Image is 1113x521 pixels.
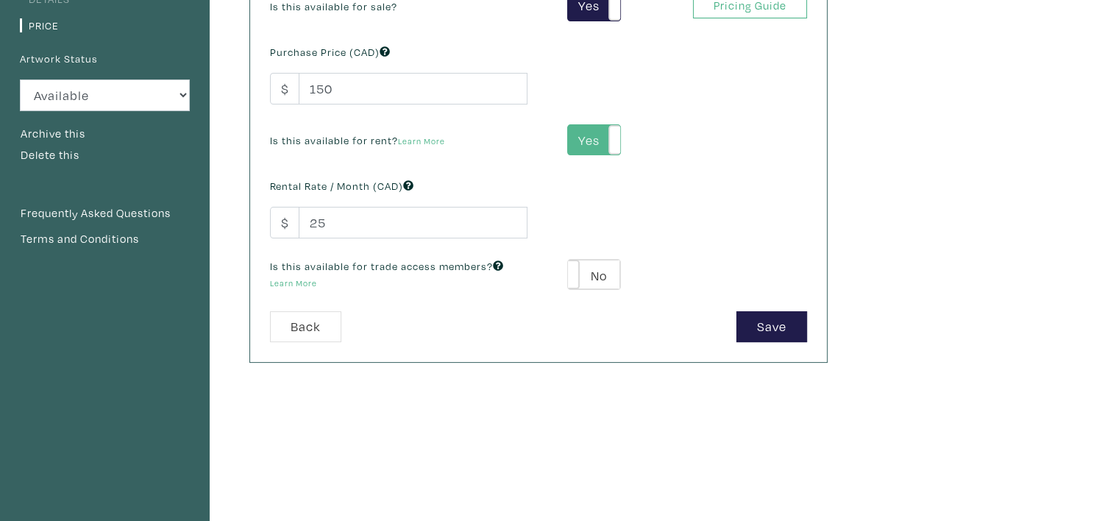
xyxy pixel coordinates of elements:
[270,132,445,149] label: Is this available for rent?
[398,135,445,146] a: Learn More
[270,258,527,290] label: Is this available for trade access members?
[20,124,86,143] button: Archive this
[270,311,341,343] a: Back
[270,44,390,60] label: Purchase Price (CAD)
[736,311,807,343] button: Save
[270,178,413,194] label: Rental Rate / Month (CAD)
[567,124,620,155] div: YesNo
[20,204,190,223] a: Frequently Asked Questions
[567,259,620,290] div: YesNo
[20,51,98,67] label: Artwork Status
[20,18,59,32] a: Price
[20,230,190,249] a: Terms and Conditions
[568,260,619,289] label: No
[270,73,299,104] span: $
[270,207,299,238] span: $
[270,277,317,288] a: Learn More
[568,125,619,155] label: Yes
[20,146,80,165] button: Delete this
